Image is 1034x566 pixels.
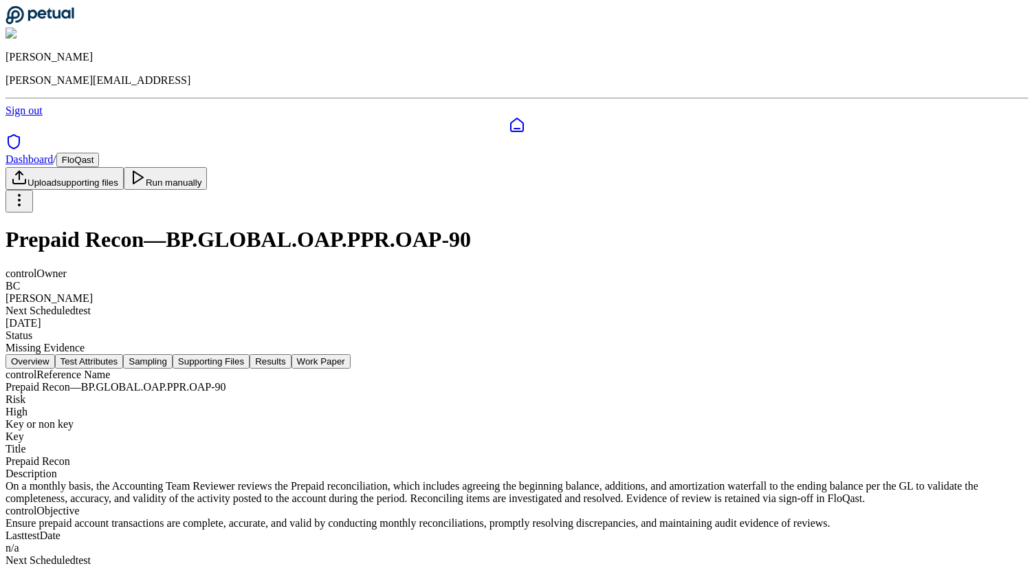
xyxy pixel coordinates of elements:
div: Description [5,468,1028,480]
button: Supporting Files [173,354,250,369]
button: Overview [5,354,55,369]
div: Title [5,443,1028,455]
button: Uploadsupporting files [5,167,124,190]
a: Dashboard [5,153,53,165]
div: Last test Date [5,530,1028,542]
div: Key or non key [5,418,1028,431]
div: n/a [5,542,1028,554]
button: Test Attributes [55,354,124,369]
button: Results [250,354,291,369]
div: High [5,406,1028,418]
div: Missing Evidence [5,342,1028,354]
div: [DATE] [5,317,1028,329]
div: control Owner [5,268,1028,280]
div: control Reference Name [5,369,1028,381]
p: [PERSON_NAME] [5,51,1028,63]
div: Key [5,431,1028,443]
button: Sampling [123,354,173,369]
div: control Objective [5,505,1028,517]
div: Ensure prepaid account transactions are complete, accurate, and valid by conducting monthly recon... [5,517,1028,530]
span: [PERSON_NAME] [5,292,93,304]
div: Next Scheduled test [5,305,1028,317]
a: Go to Dashboard [5,15,74,27]
div: Prepaid Recon — BP.GLOBAL.OAP.PPR.OAP-90 [5,381,1028,393]
a: Dashboard [5,117,1028,133]
button: FloQast [56,153,100,167]
h1: Prepaid Recon — BP.GLOBAL.OAP.PPR.OAP-90 [5,227,1028,252]
div: Risk [5,393,1028,406]
button: Run manually [124,167,208,190]
div: On a monthly basis, the Accounting Team Reviewer reviews the Prepaid reconciliation, which includ... [5,480,1028,505]
p: [PERSON_NAME][EMAIL_ADDRESS] [5,74,1028,87]
img: James Lee [5,28,63,40]
button: Work Paper [291,354,351,369]
span: Prepaid Recon [5,455,70,467]
span: BC [5,280,20,292]
a: SOC [5,133,1028,153]
nav: Tabs [5,354,1028,369]
div: Status [5,329,1028,342]
a: Sign out [5,105,43,116]
div: / [5,153,1028,167]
